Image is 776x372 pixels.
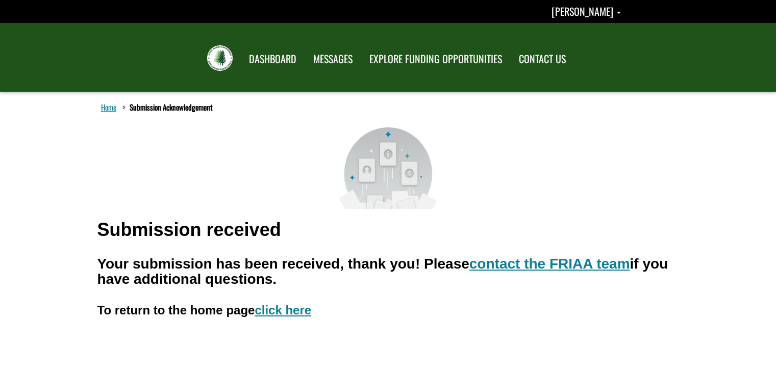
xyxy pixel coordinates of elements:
[97,304,312,317] h3: To return to the home page
[255,303,311,317] a: click here
[362,46,510,72] a: EXPLORE FUNDING OPPORTUNITIES
[552,4,613,19] span: [PERSON_NAME]
[241,46,304,72] a: DASHBOARD
[120,102,213,113] li: Submission Acknowledgement
[99,100,118,114] a: Home
[97,220,281,240] h1: Submission received
[306,46,360,72] a: MESSAGES
[207,45,233,71] img: FRIAA Submissions Portal
[469,256,630,272] a: contact the FRIAA team
[552,4,621,19] a: Patrick Neumann
[511,46,573,72] a: CONTACT US
[240,43,573,72] nav: Main Navigation
[97,256,679,288] h2: Your submission has been received, thank you! Please if you have additional questions.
